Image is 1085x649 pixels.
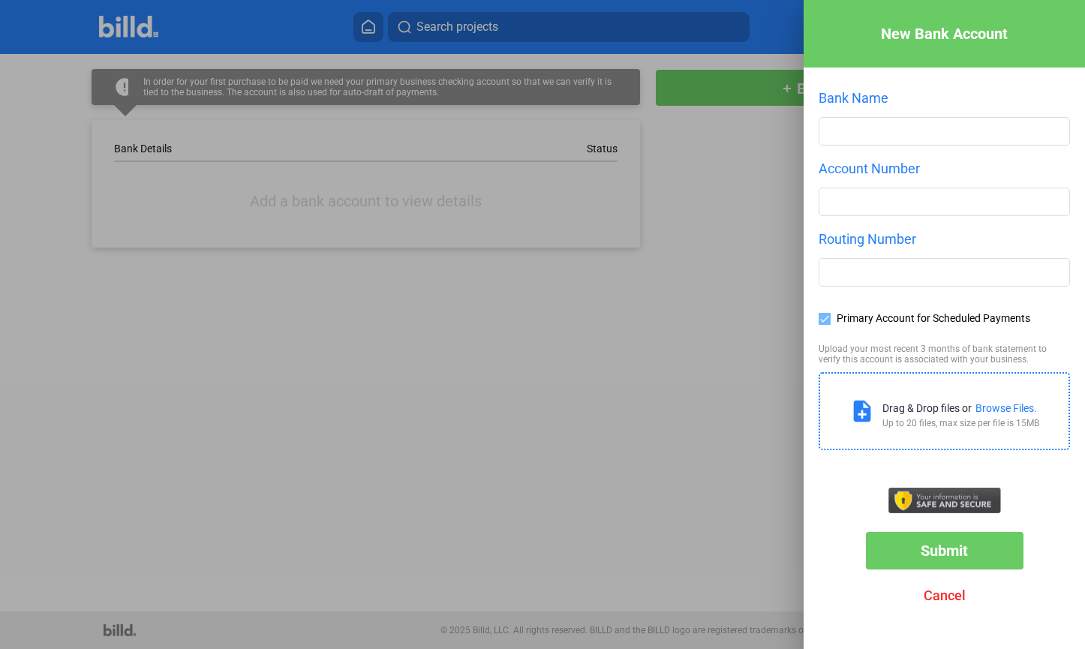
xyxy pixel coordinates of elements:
[888,488,1001,513] img: safe.png
[866,577,1023,614] button: Cancel
[975,402,1037,414] div: Browse Files.
[819,231,1070,247] div: Routing Number
[819,161,1070,176] div: Account Number
[882,402,972,414] div: Drag & Drop files or
[819,90,1070,106] div: Bank Name
[849,398,875,424] mat-icon: note_add
[921,542,968,560] span: Submit
[819,344,1070,365] div: Upload your most recent 3 months of bank statement to verify this account is associated with your...
[866,532,1023,569] button: Submit
[882,418,1039,428] div: Up to 20 files, max size per file is 15MB
[924,587,966,603] span: Cancel
[837,313,1030,324] span: Primary Account for Scheduled Payments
